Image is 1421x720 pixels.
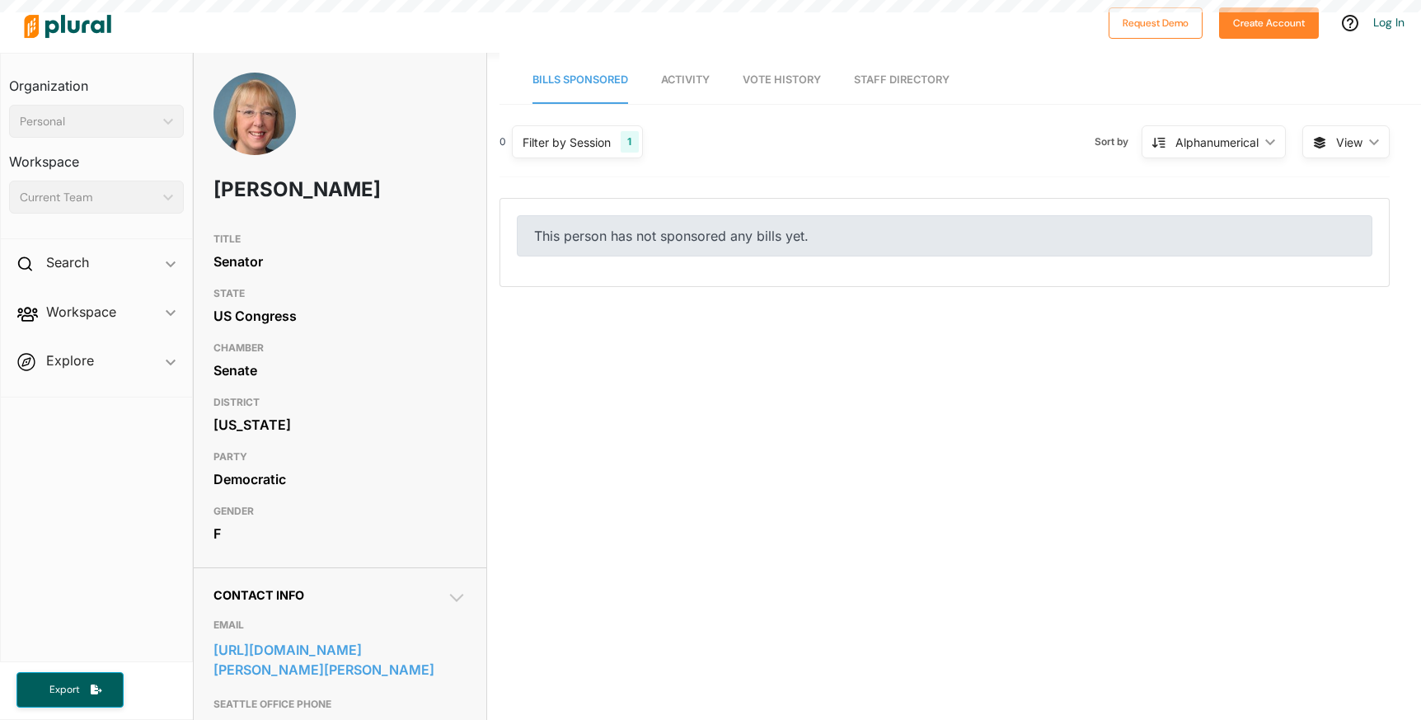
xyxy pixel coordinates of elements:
[20,113,157,130] div: Personal
[532,57,628,104] a: Bills Sponsored
[1373,15,1405,30] a: Log In
[213,165,366,214] h1: [PERSON_NAME]
[213,358,467,383] div: Senate
[661,73,710,86] span: Activity
[1109,13,1203,31] a: Request Demo
[9,138,184,174] h3: Workspace
[213,521,467,546] div: F
[213,304,467,328] div: US Congress
[9,62,184,98] h3: Organization
[46,253,89,271] h2: Search
[213,501,467,521] h3: GENDER
[20,189,157,206] div: Current Team
[213,615,467,635] h3: EMAIL
[213,694,467,714] h3: SEATTLE OFFICE PHONE
[213,447,467,467] h3: PARTY
[213,393,467,412] h3: DISTRICT
[532,73,628,86] span: Bills Sponsored
[1219,13,1319,31] a: Create Account
[213,412,467,437] div: [US_STATE]
[1336,134,1362,151] span: View
[213,229,467,249] h3: TITLE
[213,588,304,602] span: Contact Info
[621,131,638,153] div: 1
[213,249,467,274] div: Senator
[38,683,91,697] span: Export
[213,338,467,358] h3: CHAMBER
[1219,7,1319,39] button: Create Account
[213,73,296,173] img: Headshot of Patty Murray
[213,284,467,304] h3: STATE
[661,57,710,104] a: Activity
[1175,134,1259,151] div: Alphanumerical
[499,134,506,149] div: 0
[743,57,821,104] a: Vote History
[1095,134,1142,149] span: Sort by
[1109,7,1203,39] button: Request Demo
[16,672,124,708] button: Export
[523,134,611,151] div: Filter by Session
[517,215,1372,256] div: This person has not sponsored any bills yet.
[854,57,950,104] a: Staff Directory
[743,73,821,86] span: Vote History
[213,467,467,492] div: Democratic
[213,638,467,682] a: [URL][DOMAIN_NAME][PERSON_NAME][PERSON_NAME]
